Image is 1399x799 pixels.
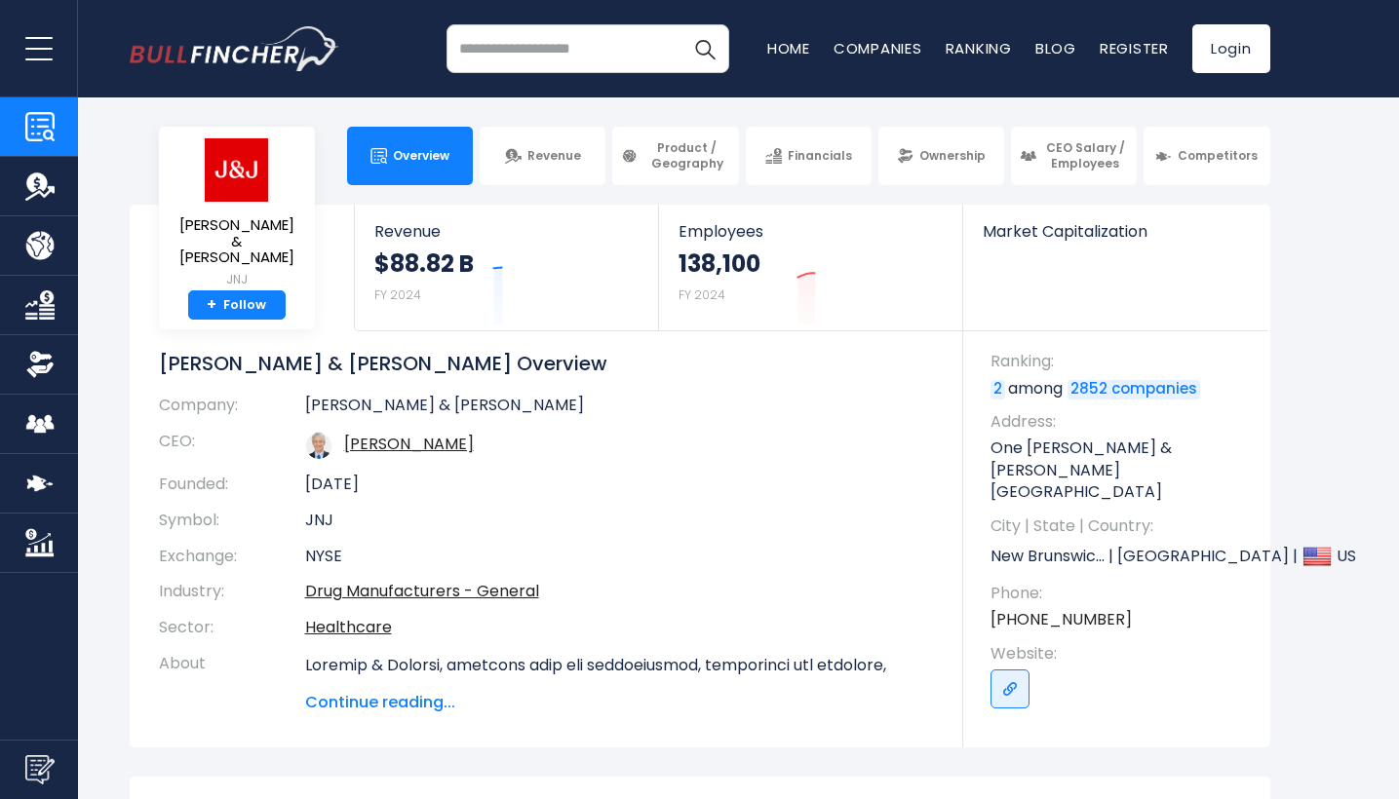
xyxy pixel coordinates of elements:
span: Product / Geography [643,140,729,171]
td: NYSE [305,539,934,575]
strong: + [207,296,216,314]
button: Search [680,24,729,73]
span: Market Capitalization [983,222,1248,241]
th: Symbol: [159,503,305,539]
th: Company: [159,396,305,424]
p: One [PERSON_NAME] & [PERSON_NAME][GEOGRAPHIC_DATA] [991,438,1251,503]
th: Founded: [159,467,305,503]
a: Go to homepage [130,26,339,71]
a: Register [1100,38,1169,58]
span: Revenue [527,148,581,164]
a: Blog [1035,38,1076,58]
a: [PHONE_NUMBER] [991,609,1132,630]
th: About [159,646,305,714]
span: Ownership [919,148,986,164]
strong: 138,100 [679,248,760,279]
a: [PERSON_NAME] & [PERSON_NAME] JNJ [174,136,300,290]
a: 2 [991,380,1005,399]
small: JNJ [175,271,299,288]
a: +Follow [188,290,286,321]
span: [PERSON_NAME] & [PERSON_NAME] [175,217,299,266]
a: Healthcare [305,616,392,638]
th: Industry: [159,574,305,610]
span: Website: [991,643,1251,665]
span: Continue reading... [305,691,934,714]
strong: $88.82 B [374,248,474,279]
small: FY 2024 [679,286,725,303]
span: Competitors [1178,148,1258,164]
a: Go to link [991,669,1030,708]
a: Companies [834,38,922,58]
a: Financials [746,127,872,185]
span: CEO Salary / Employees [1042,140,1128,171]
a: Drug Manufacturers - General [305,580,539,602]
img: Ownership [25,350,55,379]
img: bullfincher logo [130,26,339,71]
a: Home [767,38,810,58]
a: Revenue $88.82 B FY 2024 [355,205,658,330]
span: City | State | Country: [991,515,1251,537]
td: [DATE] [305,467,934,503]
span: Ranking: [991,351,1251,372]
a: Market Capitalization [963,205,1267,274]
a: 2852 companies [1068,380,1200,399]
h1: [PERSON_NAME] & [PERSON_NAME] Overview [159,351,934,376]
a: Revenue [480,127,605,185]
p: New Brunswic... | [GEOGRAPHIC_DATA] | US [991,542,1251,571]
th: CEO: [159,424,305,467]
th: Sector: [159,610,305,646]
small: FY 2024 [374,286,421,303]
a: Competitors [1144,127,1269,185]
a: Ownership [878,127,1004,185]
a: CEO Salary / Employees [1011,127,1137,185]
span: Phone: [991,583,1251,604]
a: Login [1192,24,1270,73]
a: Ranking [946,38,1012,58]
td: JNJ [305,503,934,539]
span: Employees [679,222,943,241]
a: Product / Geography [612,127,738,185]
td: [PERSON_NAME] & [PERSON_NAME] [305,396,934,424]
a: Overview [347,127,473,185]
span: Financials [788,148,852,164]
span: Address: [991,411,1251,433]
a: Employees 138,100 FY 2024 [659,205,962,330]
span: Overview [393,148,449,164]
img: joaquin-duato.jpg [305,432,332,459]
p: among [991,378,1251,399]
span: Revenue [374,222,639,241]
a: ceo [344,433,474,455]
th: Exchange: [159,539,305,575]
